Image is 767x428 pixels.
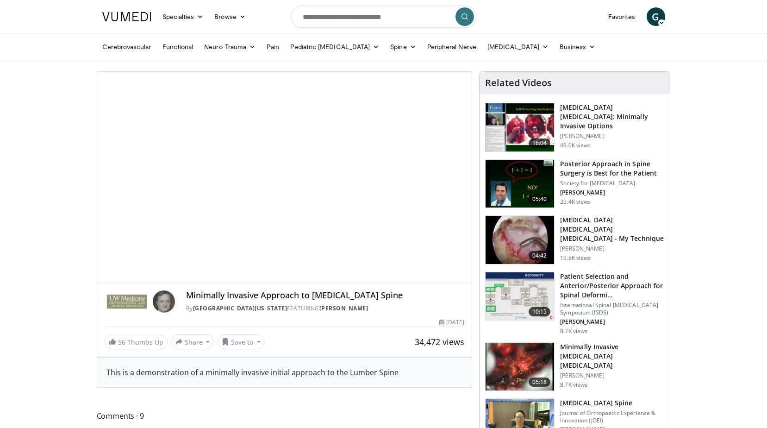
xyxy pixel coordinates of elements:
img: Avatar [153,290,175,313]
a: Favorites [603,7,641,26]
a: Functional [157,38,199,56]
span: 16:04 [529,138,551,148]
p: 10.6K views [560,254,591,262]
p: [PERSON_NAME] [560,245,664,252]
img: 3b6f0384-b2b2-4baa-b997-2e524ebddc4b.150x105_q85_crop-smart_upscale.jpg [486,160,554,208]
span: Comments 9 [97,410,473,422]
p: 49.0K views [560,142,591,149]
h3: Posterior Approach in Spine Surgery is Best for the Patient [560,159,664,178]
a: [GEOGRAPHIC_DATA][US_STATE] [193,304,287,312]
p: 8.7K views [560,381,587,389]
a: Cerebrovascular [97,38,157,56]
h3: Minimally Invasive [MEDICAL_DATA] [MEDICAL_DATA] [560,342,664,370]
a: Peripheral Nerve [422,38,482,56]
p: [PERSON_NAME] [560,372,664,379]
img: gaffar_3.png.150x105_q85_crop-smart_upscale.jpg [486,216,554,264]
p: International Spinal [MEDICAL_DATA] Symposium (ISDS) [560,302,664,316]
a: [PERSON_NAME] [319,304,368,312]
a: 10:15 Patient Selection and Anterior/Posterior Approach for Spinal Deformi… International Spinal ... [485,272,664,335]
a: Pain [261,38,285,56]
a: Specialties [157,7,209,26]
span: 05:18 [529,378,551,387]
span: 10:15 [529,307,551,316]
h3: [MEDICAL_DATA] Spine [560,398,664,408]
video-js: Video Player [97,72,472,283]
div: By FEATURING [186,304,465,313]
h3: [MEDICAL_DATA] [MEDICAL_DATA]: Minimally Invasive Options [560,103,664,131]
a: 05:18 Minimally Invasive [MEDICAL_DATA] [MEDICAL_DATA] [PERSON_NAME] 8.7K views [485,342,664,391]
a: Browse [209,7,251,26]
a: [MEDICAL_DATA] [482,38,554,56]
a: Spine [385,38,421,56]
p: 8.7K views [560,327,587,335]
button: Save to [218,334,265,349]
h3: [MEDICAL_DATA] [MEDICAL_DATA] [MEDICAL_DATA] - My Technique [560,215,664,243]
input: Search topics, interventions [291,6,476,28]
h3: Patient Selection and Anterior/Posterior Approach for Spinal Deformi… [560,272,664,300]
a: Pediatric [MEDICAL_DATA] [285,38,385,56]
h4: Related Videos [485,77,552,88]
span: 05:40 [529,195,551,204]
p: [PERSON_NAME] [560,318,664,326]
a: 05:40 Posterior Approach in Spine Surgery is Best for the Patient Society for [MEDICAL_DATA] [PER... [485,159,664,208]
div: [DATE] [439,318,464,327]
p: Society for [MEDICAL_DATA] [560,180,664,187]
a: Neuro-Trauma [199,38,261,56]
span: 34,472 views [415,336,464,347]
p: [PERSON_NAME] [560,189,664,196]
a: 04:42 [MEDICAL_DATA] [MEDICAL_DATA] [MEDICAL_DATA] - My Technique [PERSON_NAME] 10.6K views [485,215,664,264]
h4: Minimally Invasive Approach to [MEDICAL_DATA] Spine [186,290,465,301]
img: VuMedi Logo [102,12,151,21]
span: 56 [118,338,125,346]
a: 56 Thumbs Up [105,335,168,349]
span: 04:42 [529,251,551,260]
img: Dr_Ali_Bydon_Performs_A_Minimally_Invasive_Lumbar_Discectomy_100000615_3.jpg.150x105_q85_crop-sma... [486,343,554,391]
p: [PERSON_NAME] [560,132,664,140]
img: University of Washington [105,290,149,313]
a: 16:04 [MEDICAL_DATA] [MEDICAL_DATA]: Minimally Invasive Options [PERSON_NAME] 49.0K views [485,103,664,152]
a: G [647,7,665,26]
p: 20.4K views [560,198,591,206]
img: beefc228-5859-4966-8bc6-4c9aecbbf021.150x105_q85_crop-smart_upscale.jpg [486,272,554,321]
div: This is a demonstration of a minimally invasive initial approach to the Lumber Spine [106,367,463,378]
img: 9f1438f7-b5aa-4a55-ab7b-c34f90e48e66.150x105_q85_crop-smart_upscale.jpg [486,103,554,151]
a: Business [554,38,601,56]
button: Share [171,334,214,349]
p: Journal of Orthopaedic Experience & Innovation (JOEI) [560,409,664,424]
